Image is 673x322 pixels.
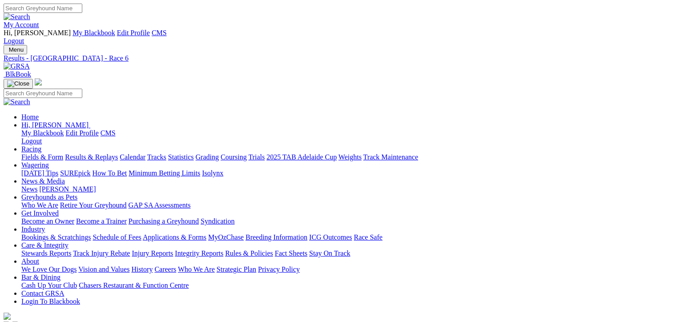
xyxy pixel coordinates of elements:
span: Hi, [PERSON_NAME] [21,121,89,129]
a: Who We Are [178,265,215,273]
a: Calendar [120,153,145,161]
a: Statistics [168,153,194,161]
a: We Love Our Dogs [21,265,77,273]
div: About [21,265,669,273]
a: Race Safe [354,233,382,241]
button: Toggle navigation [4,79,33,89]
a: Privacy Policy [258,265,300,273]
a: Schedule of Fees [93,233,141,241]
img: logo-grsa-white.png [35,78,42,86]
a: CMS [152,29,167,37]
img: logo-grsa-white.png [4,313,11,320]
a: Contact GRSA [21,289,64,297]
a: Get Involved [21,209,59,217]
a: Strategic Plan [217,265,256,273]
a: Fields & Form [21,153,63,161]
a: Results - [GEOGRAPHIC_DATA] - Race 6 [4,54,669,62]
div: Hi, [PERSON_NAME] [21,129,669,145]
input: Search [4,89,82,98]
div: Get Involved [21,217,669,225]
a: My Account [4,21,39,29]
a: Become an Owner [21,217,74,225]
a: Vision and Values [78,265,129,273]
a: Home [21,113,39,121]
a: Login To Blackbook [21,298,80,305]
a: News [21,185,37,193]
a: Logout [4,37,24,45]
a: CMS [101,129,116,137]
a: Careers [154,265,176,273]
a: Rules & Policies [225,249,273,257]
a: Who We Are [21,201,58,209]
div: News & Media [21,185,669,193]
a: Racing [21,145,41,153]
a: Wagering [21,161,49,169]
div: Care & Integrity [21,249,669,257]
a: History [131,265,153,273]
a: Injury Reports [132,249,173,257]
a: Industry [21,225,45,233]
a: Grading [196,153,219,161]
input: Search [4,4,82,13]
a: GAP SA Assessments [129,201,191,209]
a: ICG Outcomes [309,233,352,241]
span: Menu [9,46,24,53]
a: 2025 TAB Adelaide Cup [266,153,337,161]
div: My Account [4,29,669,45]
a: Coursing [221,153,247,161]
a: Isolynx [202,169,223,177]
img: GRSA [4,62,30,70]
span: Hi, [PERSON_NAME] [4,29,71,37]
a: Track Maintenance [363,153,418,161]
a: My Blackbook [21,129,64,137]
a: Care & Integrity [21,241,69,249]
a: Tracks [147,153,166,161]
img: Search [4,98,30,106]
a: Results & Replays [65,153,118,161]
a: Syndication [201,217,234,225]
a: [DATE] Tips [21,169,58,177]
div: Greyhounds as Pets [21,201,669,209]
a: Purchasing a Greyhound [129,217,199,225]
div: Bar & Dining [21,281,669,289]
a: Track Injury Rebate [73,249,130,257]
a: BlkBook [4,70,31,78]
a: Breeding Information [246,233,307,241]
a: About [21,257,39,265]
div: Racing [21,153,669,161]
a: Edit Profile [66,129,99,137]
a: Stay On Track [309,249,350,257]
img: Search [4,13,30,21]
a: Retire Your Greyhound [60,201,127,209]
a: Edit Profile [117,29,150,37]
a: Bookings & Scratchings [21,233,91,241]
a: Applications & Forms [143,233,206,241]
a: SUREpick [60,169,90,177]
a: [PERSON_NAME] [39,185,96,193]
a: Logout [21,137,42,145]
a: Bar & Dining [21,273,60,281]
a: MyOzChase [208,233,244,241]
a: Hi, [PERSON_NAME] [21,121,90,129]
a: Fact Sheets [275,249,307,257]
button: Toggle navigation [4,45,27,54]
a: Integrity Reports [175,249,223,257]
a: Cash Up Your Club [21,281,77,289]
a: How To Bet [93,169,127,177]
a: Stewards Reports [21,249,71,257]
a: Trials [248,153,265,161]
span: BlkBook [5,70,31,78]
a: My Blackbook [73,29,115,37]
div: Industry [21,233,669,241]
a: Greyhounds as Pets [21,193,77,201]
a: News & Media [21,177,65,185]
a: Become a Trainer [76,217,127,225]
a: Weights [339,153,362,161]
a: Chasers Restaurant & Function Centre [79,281,189,289]
div: Wagering [21,169,669,177]
img: Close [7,80,29,87]
a: Minimum Betting Limits [129,169,200,177]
